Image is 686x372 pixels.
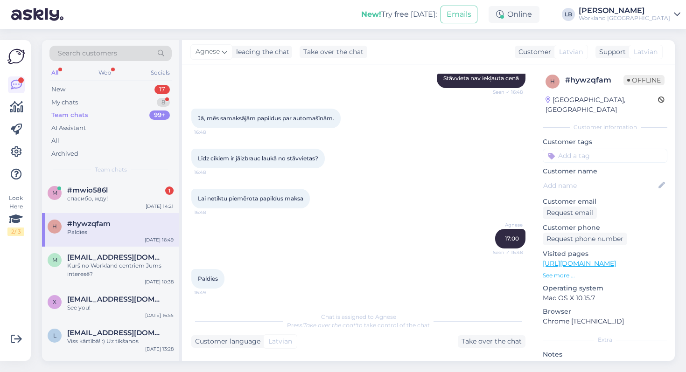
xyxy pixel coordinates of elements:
[67,186,108,194] span: #mwio586l
[300,46,367,58] div: Take over the chat
[67,253,164,262] span: matiis0808@gmail.com
[550,78,555,85] span: h
[515,47,551,57] div: Customer
[51,110,88,120] div: Team chats
[543,307,667,317] p: Browser
[489,6,539,23] div: Online
[198,155,318,162] span: Līdz cikiem ir jāizbrauc laukā no stāvvietas?
[149,67,172,79] div: Socials
[165,186,174,195] div: 1
[546,95,658,115] div: [GEOGRAPHIC_DATA], [GEOGRAPHIC_DATA]
[565,75,623,86] div: # hywzqfam
[302,322,357,329] i: 'Take over the chat'
[51,124,86,133] div: AI Assistant
[67,228,174,236] div: Paldies
[194,169,229,176] span: 16:48
[543,137,667,147] p: Customer tags
[543,223,667,233] p: Customer phone
[361,10,381,19] b: New!
[53,298,56,305] span: x
[67,262,174,278] div: Kurš no Workland centriem Jums interesē?
[543,271,667,280] p: See more ...
[634,47,658,57] span: Latvian
[543,123,667,131] div: Customer information
[543,149,667,163] input: Add a tag
[52,223,57,230] span: h
[146,203,174,210] div: [DATE] 14:21
[198,275,218,282] span: Paldies
[443,75,519,82] span: Stāvvieta nav iekļauta cenā
[52,189,57,196] span: m
[53,332,56,339] span: l
[52,256,57,263] span: m
[488,221,523,228] span: Agnese
[67,194,174,203] div: спасибо, жду!
[196,47,220,57] span: Agnese
[543,207,597,219] div: Request email
[268,337,292,346] span: Latvian
[145,345,174,352] div: [DATE] 13:28
[361,9,437,20] div: Try free [DATE]:
[194,289,229,296] span: 16:49
[194,129,229,136] span: 16:48
[543,197,667,207] p: Customer email
[543,350,667,359] p: Notes
[198,195,303,202] span: Lai netiktu piemērota papildus maksa
[7,194,24,236] div: Look Here
[579,14,670,22] div: Workland [GEOGRAPHIC_DATA]
[559,47,583,57] span: Latvian
[67,295,164,303] span: x1t86@live.com
[287,322,430,329] span: Press to take control of the chat
[505,235,519,242] span: 17:00
[562,8,575,21] div: LB
[543,166,667,176] p: Customer name
[194,209,229,216] span: 16:48
[95,165,127,174] span: Team chats
[58,48,117,58] span: Search customers
[51,136,59,145] div: All
[232,47,289,57] div: leading the chat
[441,6,477,23] button: Emails
[543,283,667,293] p: Operating system
[458,335,525,348] div: Take over the chat
[321,313,396,320] span: Chat is assigned to Agnese
[51,85,65,94] div: New
[67,303,174,312] div: See you!
[51,149,78,158] div: Archived
[543,249,667,259] p: Visited pages
[145,236,174,243] div: [DATE] 16:49
[595,47,626,57] div: Support
[543,317,667,326] p: Chrome [TECHNICAL_ID]
[7,48,25,65] img: Askly Logo
[488,89,523,96] span: Seen ✓ 16:48
[579,7,670,14] div: [PERSON_NAME]
[49,67,60,79] div: All
[51,98,78,107] div: My chats
[543,259,616,268] a: [URL][DOMAIN_NAME]
[623,75,665,85] span: Offline
[97,67,113,79] div: Web
[157,98,170,107] div: 8
[154,85,170,94] div: 17
[579,7,680,22] a: [PERSON_NAME]Workland [GEOGRAPHIC_DATA]
[145,312,174,319] div: [DATE] 16:55
[67,220,111,228] span: #hywzqfam
[488,249,523,256] span: Seen ✓ 16:48
[67,337,174,345] div: Viss kārtībā! :) Uz tikšanos
[191,337,260,346] div: Customer language
[198,115,334,122] span: Jā, mēs samaksājām papildus par automašīnām.
[543,180,657,191] input: Add name
[149,110,170,120] div: 99+
[145,278,174,285] div: [DATE] 10:38
[543,293,667,303] p: Mac OS X 10.15.7
[7,227,24,236] div: 2 / 3
[67,329,164,337] span: lotte.irbe@gmail.com
[543,233,627,245] div: Request phone number
[543,336,667,344] div: Extra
